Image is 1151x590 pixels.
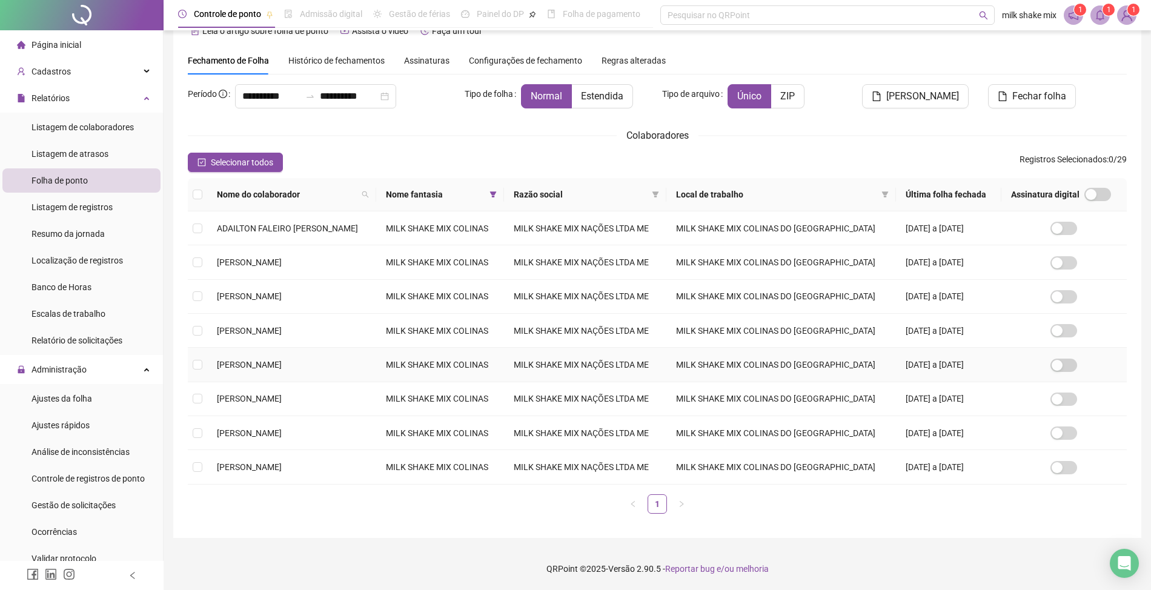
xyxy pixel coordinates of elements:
[662,87,720,101] span: Tipo de arquivo
[465,87,513,101] span: Tipo de folha
[376,245,504,279] td: MILK SHAKE MIX COLINAS
[896,348,1001,382] td: [DATE] a [DATE]
[27,568,39,580] span: facebook
[217,394,282,403] span: [PERSON_NAME]
[197,158,206,167] span: check-square
[300,9,362,19] span: Admissão digital
[666,314,897,348] td: MILK SHAKE MIX COLINAS DO [GEOGRAPHIC_DATA]
[1127,4,1139,16] sup: Atualize o seu contato no menu Meus Dados
[608,564,635,574] span: Versão
[665,564,769,574] span: Reportar bug e/ou melhoria
[626,130,689,141] span: Colaboradores
[998,91,1007,101] span: file
[623,494,643,514] li: Página anterior
[45,568,57,580] span: linkedin
[988,84,1076,108] button: Fechar folha
[32,394,92,403] span: Ajustes da folha
[211,156,273,169] span: Selecionar todos
[340,27,349,35] span: youtube
[284,10,293,18] span: file-done
[32,500,116,510] span: Gestão de solicitações
[32,40,81,50] span: Página inicial
[666,211,897,245] td: MILK SHAKE MIX COLINAS DO [GEOGRAPHIC_DATA]
[164,548,1151,590] footer: QRPoint © 2025 - 2.90.5 -
[504,416,666,450] td: MILK SHAKE MIX NAÇÕES LTDA ME
[896,245,1001,279] td: [DATE] a [DATE]
[188,153,283,172] button: Selecionar todos
[376,416,504,450] td: MILK SHAKE MIX COLINAS
[1118,6,1136,24] img: 12208
[881,191,889,198] span: filter
[872,91,881,101] span: file
[1132,5,1136,14] span: 1
[217,224,358,233] span: ADAILTON FALEIRO [PERSON_NAME]
[32,447,130,457] span: Análise de inconsistências
[376,314,504,348] td: MILK SHAKE MIX COLINAS
[191,27,199,35] span: file-text
[32,336,122,345] span: Relatório de solicitações
[886,89,959,104] span: [PERSON_NAME]
[32,420,90,430] span: Ajustes rápidos
[32,256,123,265] span: Localização de registros
[63,568,75,580] span: instagram
[386,188,485,201] span: Nome fantasia
[32,554,96,563] span: Validar protocolo
[17,40,25,48] span: home
[128,571,137,580] span: left
[489,191,497,198] span: filter
[305,91,315,101] span: to
[217,291,282,301] span: [PERSON_NAME]
[1012,89,1066,104] span: Fechar folha
[217,428,282,438] span: [PERSON_NAME]
[32,229,105,239] span: Resumo da jornada
[305,91,315,101] span: swap-right
[666,245,897,279] td: MILK SHAKE MIX COLINAS DO [GEOGRAPHIC_DATA]
[32,93,70,103] span: Relatórios
[623,494,643,514] button: left
[32,309,105,319] span: Escalas de trabalho
[652,191,659,198] span: filter
[389,9,450,19] span: Gestão de férias
[581,90,623,102] span: Estendida
[188,89,217,99] span: Período
[504,211,666,245] td: MILK SHAKE MIX NAÇÕES LTDA ME
[672,494,691,514] button: right
[359,185,371,204] span: search
[504,450,666,484] td: MILK SHAKE MIX NAÇÕES LTDA ME
[373,10,382,18] span: sun
[504,314,666,348] td: MILK SHAKE MIX NAÇÕES LTDA ME
[531,90,562,102] span: Normal
[676,188,877,201] span: Local de trabalho
[32,527,77,537] span: Ocorrências
[32,176,88,185] span: Folha de ponto
[504,348,666,382] td: MILK SHAKE MIX NAÇÕES LTDA ME
[896,314,1001,348] td: [DATE] a [DATE]
[217,462,282,472] span: [PERSON_NAME]
[678,500,685,508] span: right
[1095,10,1106,21] span: bell
[477,9,524,19] span: Painel do DP
[188,56,269,65] span: Fechamento de Folha
[32,67,71,76] span: Cadastros
[461,10,469,18] span: dashboard
[514,188,647,201] span: Razão social
[217,360,282,370] span: [PERSON_NAME]
[376,450,504,484] td: MILK SHAKE MIX COLINAS
[896,450,1001,484] td: [DATE] a [DATE]
[217,326,282,336] span: [PERSON_NAME]
[1110,549,1139,578] div: Open Intercom Messenger
[376,382,504,416] td: MILK SHAKE MIX COLINAS
[1074,4,1086,16] sup: 1
[896,178,1001,211] th: Última folha fechada
[629,500,637,508] span: left
[420,27,429,35] span: history
[879,185,891,204] span: filter
[32,282,91,292] span: Banco de Horas
[376,211,504,245] td: MILK SHAKE MIX COLINAS
[602,56,666,65] span: Regras alteradas
[178,10,187,18] span: clock-circle
[217,188,357,201] span: Nome do colaborador
[32,149,108,159] span: Listagem de atrasos
[217,257,282,267] span: [PERSON_NAME]
[979,11,988,20] span: search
